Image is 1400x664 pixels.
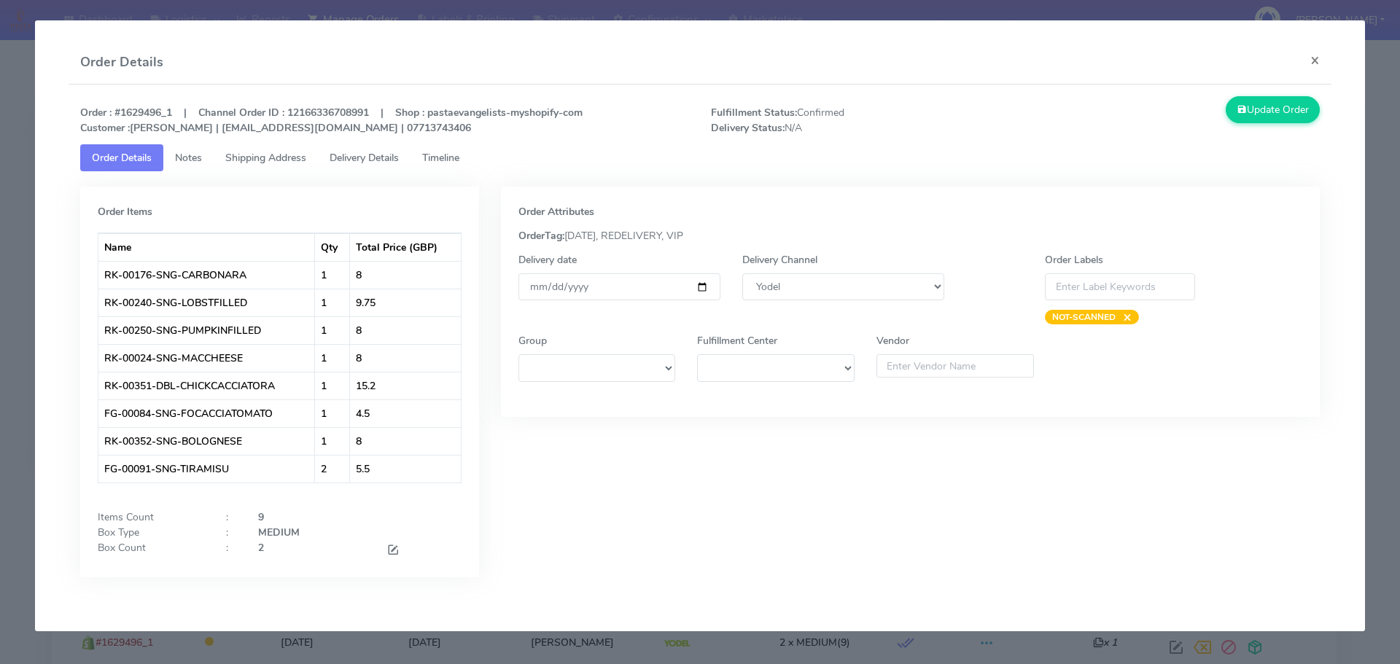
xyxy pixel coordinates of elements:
label: Order Labels [1045,252,1103,267]
strong: Delivery Status: [711,121,785,135]
strong: NOT-SCANNED [1052,311,1116,323]
strong: MEDIUM [258,526,300,539]
div: Items Count [87,509,215,525]
div: : [215,540,247,560]
td: 1 [315,372,349,399]
td: FG-00084-SNG-FOCACCIATOMATO [98,399,316,427]
td: RK-00250-SNG-PUMPKINFILLED [98,316,316,344]
td: 1 [315,289,349,316]
label: Group [518,333,547,348]
td: RK-00024-SNG-MACCHEESE [98,344,316,372]
div: Box Type [87,525,215,540]
strong: Order : #1629496_1 | Channel Order ID : 12166336708991 | Shop : pastaevangelists-myshopify-com [P... [80,106,583,135]
td: RK-00240-SNG-LOBSTFILLED [98,289,316,316]
span: Notes [175,151,202,165]
button: Update Order [1226,96,1321,123]
th: Qty [315,233,349,261]
td: 2 [315,455,349,483]
span: Shipping Address [225,151,306,165]
span: × [1116,310,1132,324]
td: 15.2 [350,372,461,399]
label: Delivery Channel [742,252,817,267]
span: Delivery Details [330,151,399,165]
strong: Customer : [80,121,130,135]
td: 1 [315,344,349,372]
th: Name [98,233,316,261]
strong: OrderTag: [518,229,564,243]
strong: Order Attributes [518,205,594,219]
div: : [215,509,247,525]
td: RK-00176-SNG-CARBONARA [98,261,316,289]
td: FG-00091-SNG-TIRAMISU [98,455,316,483]
label: Fulfillment Center [697,333,777,348]
th: Total Price (GBP) [350,233,461,261]
ul: Tabs [80,144,1321,171]
td: 1 [315,399,349,427]
strong: Fulfillment Status: [711,106,797,120]
h4: Order Details [80,52,163,72]
td: RK-00351-DBL-CHICKCACCIATORA [98,372,316,399]
span: Confirmed N/A [700,105,1016,136]
div: [DATE], REDELIVERY, VIP [507,228,1314,243]
div: Box Count [87,540,215,560]
strong: 2 [258,541,264,555]
input: Enter Label Keywords [1045,273,1195,300]
input: Enter Vendor Name [876,354,1034,378]
span: Timeline [422,151,459,165]
div: : [215,525,247,540]
td: 1 [315,316,349,344]
strong: Order Items [98,205,152,219]
label: Delivery date [518,252,577,267]
td: 8 [350,261,461,289]
td: 5.5 [350,455,461,483]
td: 8 [350,316,461,344]
td: 8 [350,344,461,372]
td: 8 [350,427,461,455]
span: Order Details [92,151,152,165]
td: RK-00352-SNG-BOLOGNESE [98,427,316,455]
td: 1 [315,427,349,455]
td: 1 [315,261,349,289]
td: 9.75 [350,289,461,316]
strong: 9 [258,510,264,524]
button: Close [1299,41,1331,79]
label: Vendor [876,333,909,348]
td: 4.5 [350,399,461,427]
